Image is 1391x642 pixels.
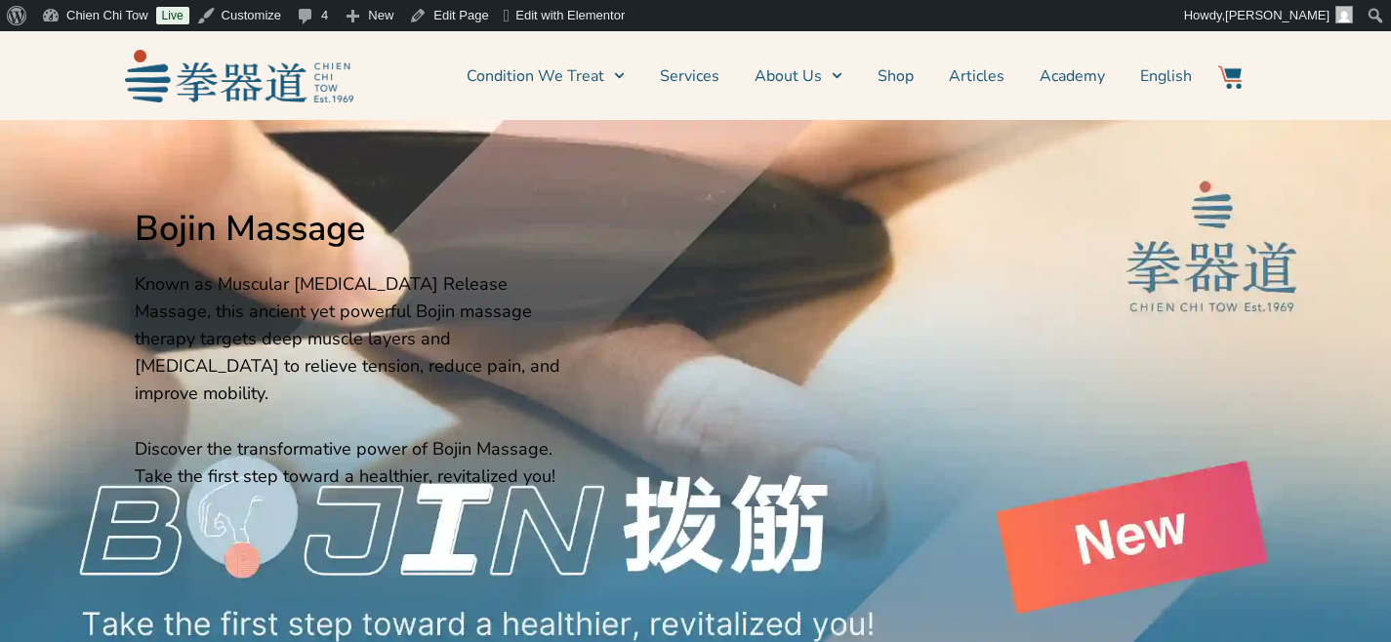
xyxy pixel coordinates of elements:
h2: Bojin Massage [135,208,584,251]
span: English [1140,64,1192,88]
img: Website Icon-03 [1218,65,1242,89]
a: Articles [949,52,1004,100]
a: About Us [755,52,842,100]
a: Live [156,7,189,24]
a: Shop [878,52,914,100]
span: Take the first step toward a healthier, revitalized you! [135,464,555,488]
a: Condition We Treat [467,52,625,100]
span: Edit with Elementor [515,8,625,22]
span: Discover the transformative power of Bojin Massage. [135,437,552,461]
a: Switch to English [1140,52,1192,100]
span: [PERSON_NAME] [1225,8,1330,22]
a: Academy [1040,52,1105,100]
span: Known as Muscular [MEDICAL_DATA] Release Massage, this ancient yet powerful Bojin massage therapy... [135,272,560,405]
nav: Menu [363,52,1193,100]
a: Services [660,52,719,100]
